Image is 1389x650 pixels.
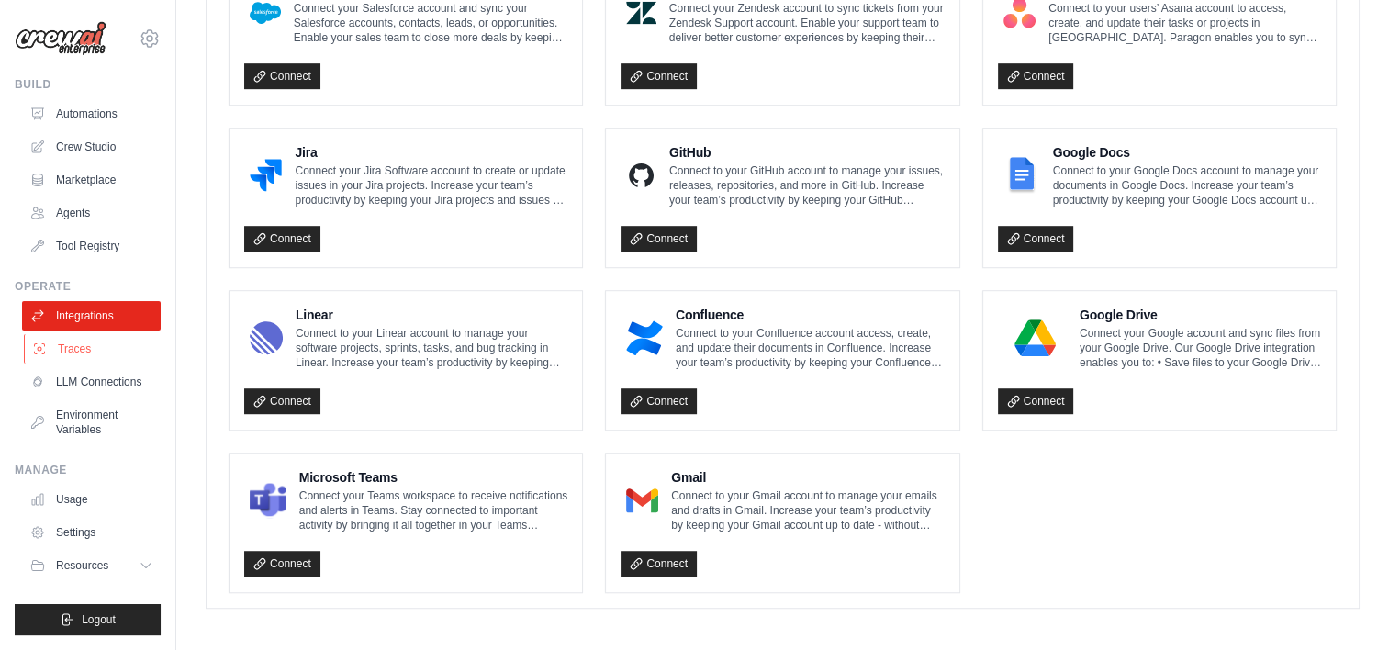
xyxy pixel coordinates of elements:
img: GitHub Logo [626,157,656,194]
p: Connect your Zendesk account to sync tickets from your Zendesk Support account. Enable your suppo... [669,1,945,45]
img: Jira Logo [250,157,282,194]
a: Connect [621,226,697,252]
img: Gmail Logo [626,482,658,519]
a: LLM Connections [22,367,161,397]
p: Connect to your Linear account to manage your software projects, sprints, tasks, and bug tracking... [296,326,567,370]
h4: Google Docs [1053,143,1321,162]
a: Agents [22,198,161,228]
span: Resources [56,558,108,573]
h4: Confluence [676,306,945,324]
a: Connect [998,226,1074,252]
p: Connect to your GitHub account to manage your issues, releases, repositories, and more in GitHub.... [669,163,945,207]
img: Google Drive Logo [1003,319,1067,356]
p: Connect your Teams workspace to receive notifications and alerts in Teams. Stay connected to impo... [299,488,568,532]
button: Logout [15,604,161,635]
a: Connect [998,388,1074,414]
div: Operate [15,279,161,294]
h4: Linear [296,306,567,324]
img: Logo [15,21,106,56]
div: Build [15,77,161,92]
img: Linear Logo [250,319,283,356]
a: Connect [244,226,320,252]
a: Settings [22,518,161,547]
a: Marketplace [22,165,161,195]
div: Manage [15,463,161,477]
img: Confluence Logo [626,319,663,356]
a: Connect [244,388,320,414]
p: Connect to your Gmail account to manage your emails and drafts in Gmail. Increase your team’s pro... [671,488,945,532]
p: Connect to your Google Docs account to manage your documents in Google Docs. Increase your team’s... [1053,163,1321,207]
h4: GitHub [669,143,945,162]
img: Microsoft Teams Logo [250,482,286,519]
button: Resources [22,551,161,580]
h4: Gmail [671,468,945,487]
a: Connect [621,551,697,577]
img: Google Docs Logo [1003,157,1040,194]
a: Crew Studio [22,132,161,162]
a: Connect [998,63,1074,89]
a: Connect [244,551,320,577]
a: Automations [22,99,161,129]
h4: Google Drive [1080,306,1321,324]
a: Connect [621,63,697,89]
p: Connect your Salesforce account and sync your Salesforce accounts, contacts, leads, or opportunit... [294,1,568,45]
p: Connect your Jira Software account to create or update issues in your Jira projects. Increase you... [295,163,567,207]
p: Connect to your users’ Asana account to access, create, and update their tasks or projects in [GE... [1048,1,1321,45]
p: Connect your Google account and sync files from your Google Drive. Our Google Drive integration e... [1080,326,1321,370]
a: Connect [244,63,320,89]
a: Connect [621,388,697,414]
a: Tool Registry [22,231,161,261]
h4: Jira [295,143,567,162]
span: Logout [82,612,116,627]
a: Usage [22,485,161,514]
a: Environment Variables [22,400,161,444]
a: Integrations [22,301,161,331]
p: Connect to your Confluence account access, create, and update their documents in Confluence. Incr... [676,326,945,370]
a: Traces [24,334,162,364]
h4: Microsoft Teams [299,468,568,487]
